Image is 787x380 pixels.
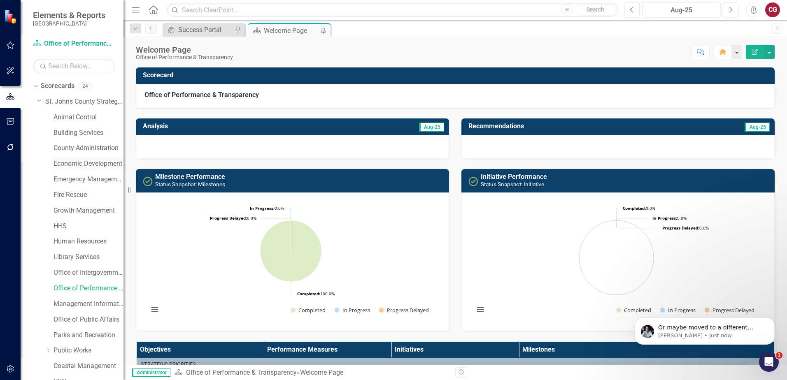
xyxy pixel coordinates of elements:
[54,237,123,246] a: Human Resources
[291,306,326,314] button: Show Completed
[4,9,19,24] img: ClearPoint Strategy
[143,72,771,79] h3: Scorecard
[54,113,123,122] a: Animal Control
[210,215,256,221] text: 0.0%
[623,205,646,211] tspan: Completed:
[54,144,123,153] a: County Administration
[149,304,161,315] button: View chart menu, Chart
[175,368,449,378] div: »
[144,199,440,322] div: Chart. Highcharts interactive chart.
[623,205,655,211] text: 0.0%
[475,304,486,315] button: View chart menu, Chart
[745,123,770,132] span: Aug-25
[470,199,763,322] svg: Interactive chart
[54,346,123,355] a: Public Works
[652,215,677,221] tspan: In Progress:
[54,284,123,293] a: Office of Performance & Transparency
[41,81,75,91] a: Scorecards
[136,54,233,60] div: Office of Performance & Transparency
[54,206,123,215] a: Growth Management
[470,199,766,322] div: Chart. Highcharts interactive chart.
[155,181,225,188] small: Status Snapshot: Milestones
[132,368,170,377] span: Administrator
[54,253,123,262] a: Library Services
[33,20,105,27] small: [GEOGRAPHIC_DATA]
[79,83,92,90] div: 24
[155,173,225,181] a: Milestone Performance
[468,176,478,186] img: Completed
[481,181,544,188] small: Status Snapshot: Initiative
[652,215,687,221] text: 0.0%
[765,2,780,17] button: CG
[54,299,123,309] a: Management Information Systems
[54,315,123,324] a: Office of Public Affairs
[136,45,233,54] div: Welcome Page
[33,59,115,73] input: Search Below...
[54,159,123,169] a: Economic Development
[54,222,123,231] a: HHS
[379,306,430,314] button: Show Progress Delayed
[54,268,123,278] a: Office of Intergovernmental Affairs
[481,173,547,181] a: Initiative Performance
[54,175,123,184] a: Emergency Management
[468,123,674,130] h3: Recommendations
[250,205,284,211] text: 0.0%
[186,368,297,376] a: Office of Performance & Transparency
[54,190,123,200] a: Fire Rescue
[54,361,123,371] a: Coastal Management
[165,25,233,35] a: Success Portal
[33,10,105,20] span: Elements & Reports
[297,291,320,297] tspan: Completed:
[144,199,437,322] svg: Interactive chart
[335,306,370,314] button: Show In Progress
[587,6,604,13] span: Search
[260,220,321,282] path: Completed, 1.
[622,300,787,358] iframe: Intercom notifications message
[776,352,782,359] span: 1
[54,128,123,138] a: Building Services
[645,5,718,15] div: Aug-25
[144,91,259,99] strong: Office of Performance & Transparency
[141,361,770,368] div: Strategic Priorities
[54,331,123,340] a: Parks and Recreation
[45,97,123,107] a: St. Johns County Strategic Plan
[662,225,699,231] tspan: Progress Delayed:
[642,2,721,17] button: Aug-25
[250,205,275,211] tspan: In Progress:
[419,123,444,132] span: Aug-25
[264,25,318,36] div: Welcome Page
[33,39,115,49] a: Office of Performance & Transparency
[297,291,335,297] text: 100.0%
[759,352,779,372] iframe: Intercom live chat
[178,25,233,35] div: Success Portal
[167,3,618,17] input: Search ClearPoint...
[210,215,247,221] tspan: Progress Delayed:
[575,4,616,16] button: Search
[616,306,651,314] button: Show Completed
[143,176,153,186] img: Completed
[300,368,343,376] div: Welcome Page
[662,225,709,231] text: 0.0%
[143,123,291,130] h3: Analysis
